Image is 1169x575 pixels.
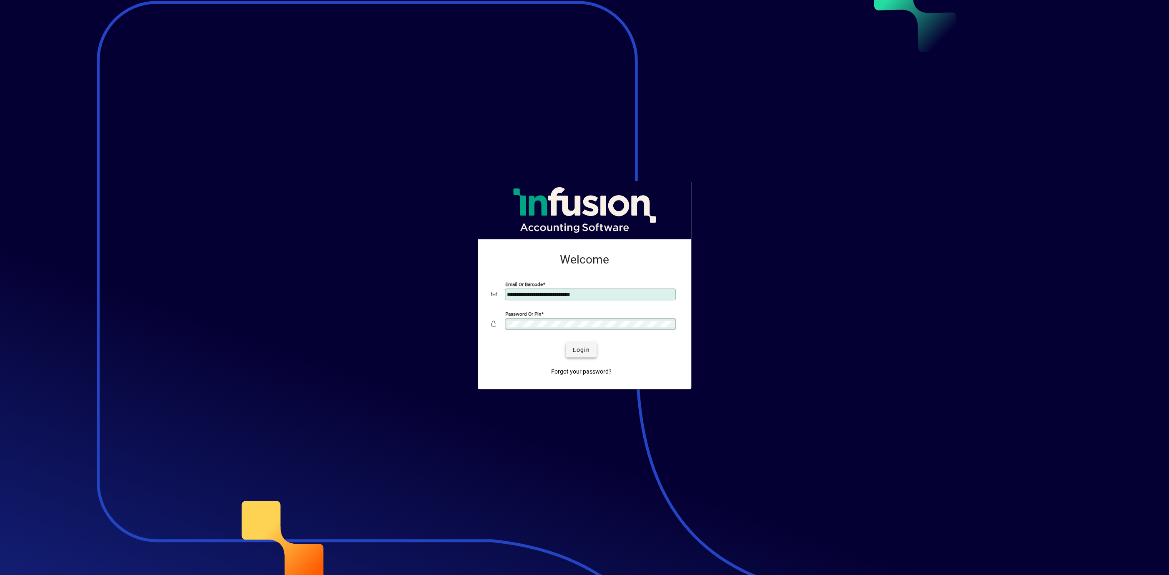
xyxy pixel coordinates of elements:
[505,311,541,317] mat-label: Password or Pin
[551,367,612,376] span: Forgot your password?
[548,364,615,379] a: Forgot your password?
[491,253,678,267] h2: Welcome
[572,346,590,354] span: Login
[505,281,543,287] mat-label: Email or Barcode
[566,342,596,357] button: Login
